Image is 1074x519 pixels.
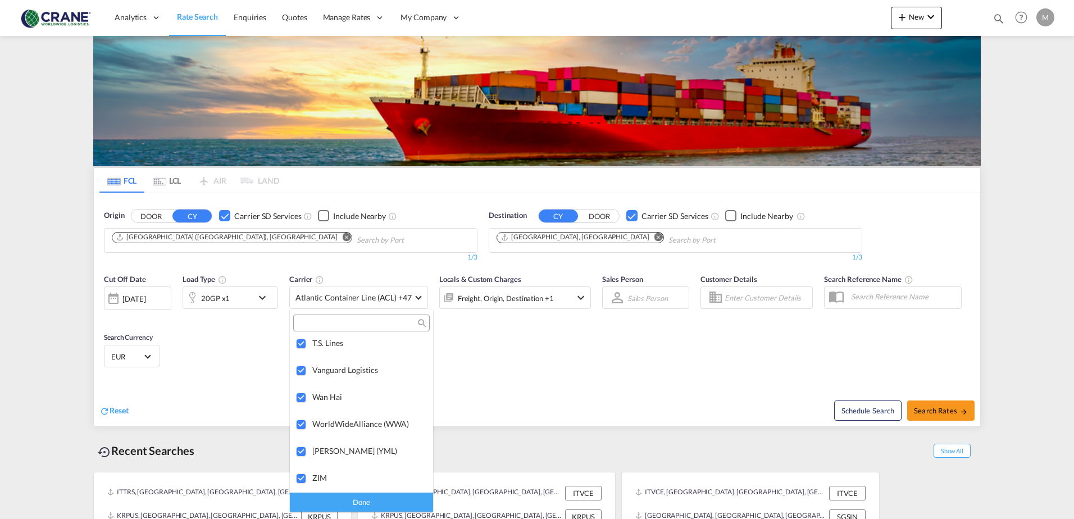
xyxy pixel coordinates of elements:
[312,473,424,482] div: ZIM
[312,338,424,348] div: T.S. Lines
[312,365,424,375] div: Vanguard Logistics
[312,419,424,429] div: WorldWideAlliance (WWA)
[290,492,433,512] div: Done
[312,392,424,402] div: Wan Hai
[417,319,425,327] md-icon: icon-magnify
[312,446,424,456] div: Yang Ming (YML)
